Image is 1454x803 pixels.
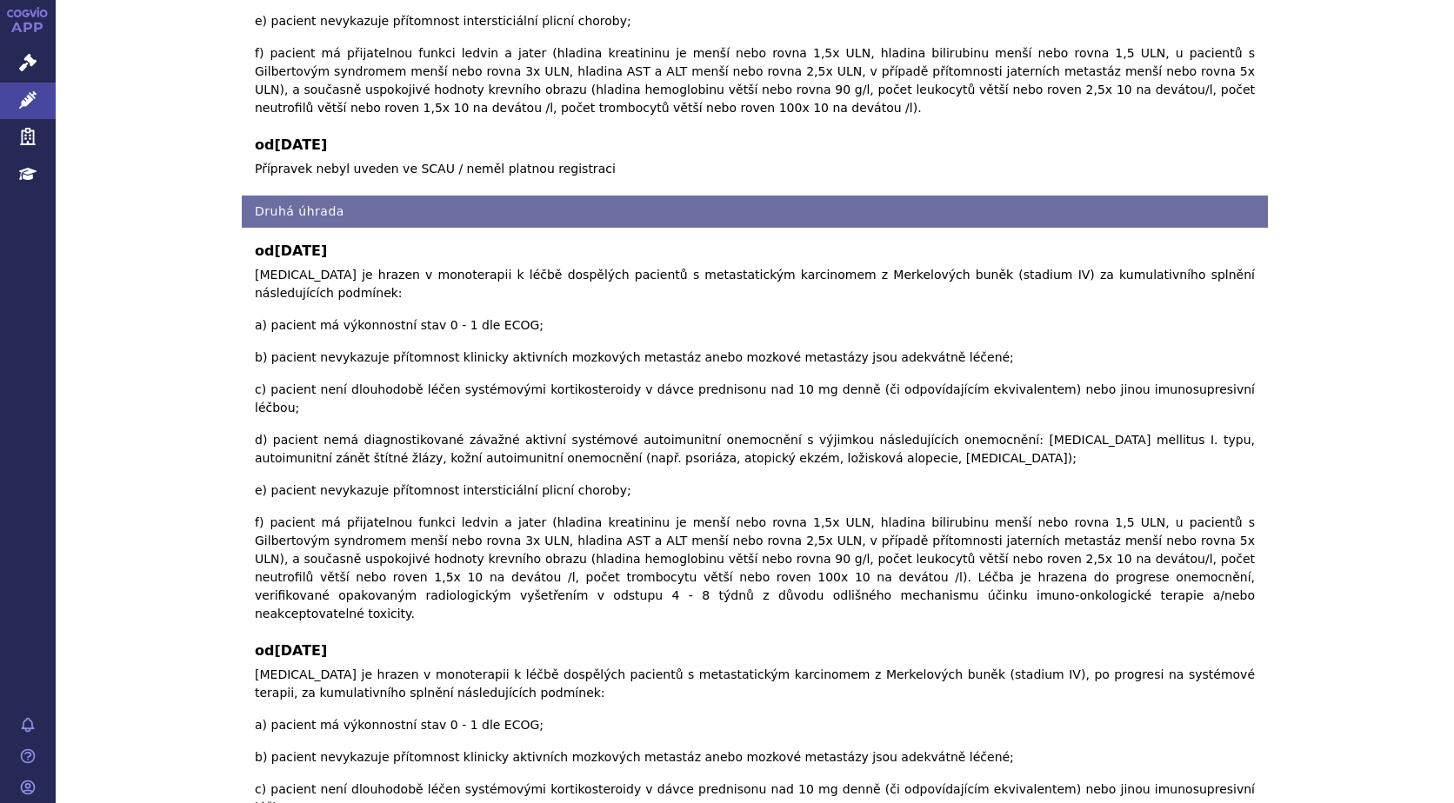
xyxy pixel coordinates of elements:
b: od [255,640,1255,661]
span: [DATE] [274,642,327,659]
b: od [255,241,1255,262]
p: Přípravek nebyl uveden ve SCAU / neměl platnou registraci [255,160,1255,178]
h4: Druhá úhrada [242,196,1268,228]
span: [DATE] [274,242,327,259]
p: [MEDICAL_DATA] je hrazen v monoterapii k léčbě dospělých pacientů s metastatickým karcinomem z Me... [255,266,1255,623]
span: [DATE] [274,136,327,153]
b: od [255,135,1255,156]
